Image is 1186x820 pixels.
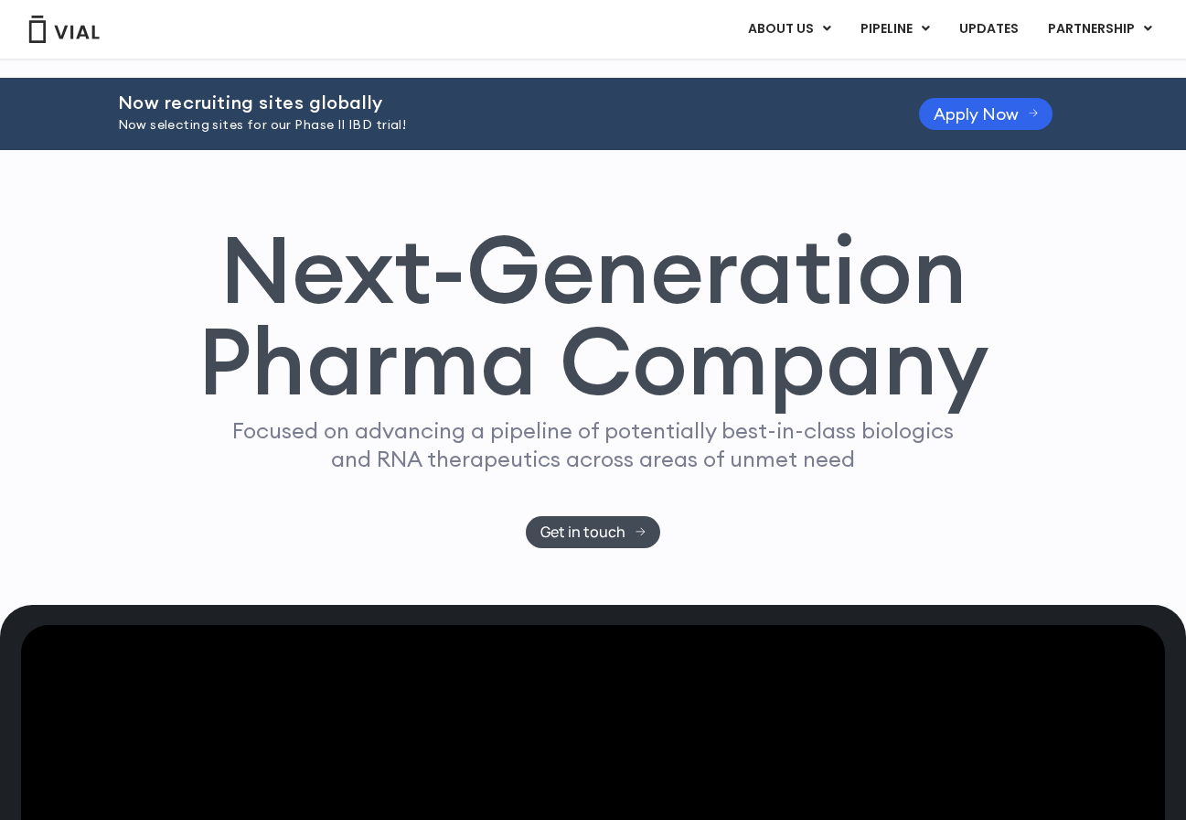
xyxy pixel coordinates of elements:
[118,92,873,113] h2: Now recruiting sites globally
[118,115,873,135] p: Now selecting sites for our Phase II IBD trial!
[846,14,944,45] a: PIPELINEMenu Toggle
[934,107,1019,121] span: Apply Now
[733,14,845,45] a: ABOUT USMenu Toggle
[225,416,962,473] p: Focused on advancing a pipeline of potentially best-in-class biologics and RNA therapeutics acros...
[540,525,625,539] span: Get in touch
[27,16,101,43] img: Vial Logo
[919,98,1053,130] a: Apply Now
[1033,14,1167,45] a: PARTNERSHIPMenu Toggle
[198,223,989,408] h1: Next-Generation Pharma Company
[526,516,660,548] a: Get in touch
[945,14,1032,45] a: UPDATES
